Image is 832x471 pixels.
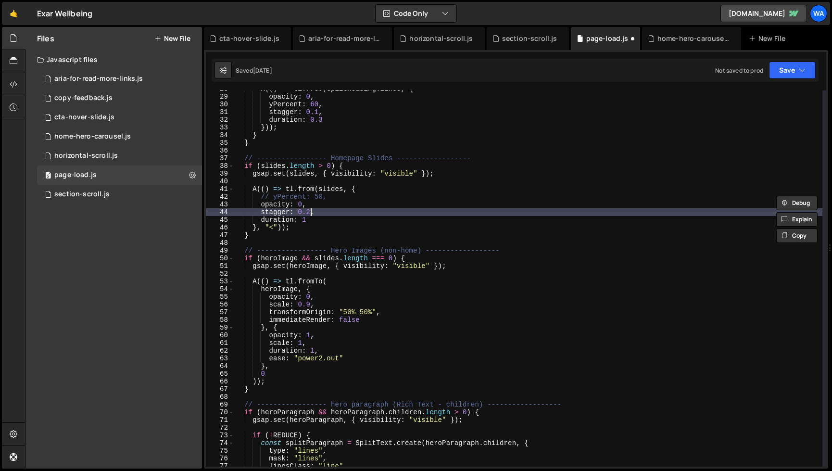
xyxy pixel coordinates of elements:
div: 50 [206,255,234,262]
div: page-load.js [54,171,97,179]
div: 16122/43314.js [37,89,202,108]
div: 75 [206,447,234,455]
div: section-scroll.js [502,34,557,43]
div: 51 [206,262,234,270]
div: 64 [206,362,234,370]
div: Not saved to prod [715,66,763,75]
div: 77 [206,462,234,470]
div: 47 [206,231,234,239]
div: 16122/46370.js [37,69,202,89]
div: 71 [206,416,234,424]
div: 44 [206,208,234,216]
div: 54 [206,285,234,293]
div: 32 [206,116,234,124]
div: 52 [206,270,234,278]
div: aria-for-read-more-links.js [54,75,143,83]
div: 16122/45954.js [37,185,202,204]
div: aria-for-read-more-links.js [308,34,380,43]
div: 43 [206,201,234,208]
div: 38 [206,162,234,170]
div: 34 [206,131,234,139]
button: Debug [776,196,818,210]
a: wa [810,5,827,22]
div: 69 [206,401,234,408]
div: 16122/44019.js [37,108,202,127]
div: 65 [206,370,234,378]
div: 42 [206,193,234,201]
div: 59 [206,324,234,331]
div: 70 [206,408,234,416]
div: New File [749,34,789,43]
div: 76 [206,455,234,462]
div: page-load.js [586,34,629,43]
div: [DATE] [253,66,272,75]
button: Copy [776,229,818,243]
button: New File [154,35,190,42]
div: 39 [206,170,234,178]
div: horizontal-scroll.js [54,152,118,160]
div: 35 [206,139,234,147]
div: 61 [206,339,234,347]
div: 16122/44105.js [37,165,202,185]
div: 40 [206,178,234,185]
div: 57 [206,308,234,316]
div: copy-feedback.js [54,94,113,102]
div: 49 [206,247,234,255]
button: Code Only [376,5,456,22]
div: 63 [206,355,234,362]
span: 5 [45,172,51,180]
div: 73 [206,432,234,439]
div: cta-hover-slide.js [219,34,279,43]
div: 45 [206,216,234,224]
div: 37 [206,154,234,162]
div: horizontal-scroll.js [409,34,473,43]
div: 48 [206,239,234,247]
div: Javascript files [25,50,202,69]
div: 66 [206,378,234,385]
div: 74 [206,439,234,447]
div: 31 [206,108,234,116]
div: 60 [206,331,234,339]
div: 55 [206,293,234,301]
a: [DOMAIN_NAME] [720,5,807,22]
div: 30 [206,101,234,108]
div: 56 [206,301,234,308]
div: 67 [206,385,234,393]
div: 58 [206,316,234,324]
div: 16122/45071.js [37,146,202,165]
div: 53 [206,278,234,285]
div: 16122/43585.js [37,127,202,146]
div: cta-hover-slide.js [54,113,114,122]
div: 62 [206,347,234,355]
div: home-hero-carousel.js [54,132,131,141]
div: 41 [206,185,234,193]
button: Save [769,62,816,79]
div: section-scroll.js [54,190,110,199]
div: 36 [206,147,234,154]
div: home-hero-carousel.js [657,34,730,43]
div: Exar Wellbeing [37,8,92,19]
a: 🤙 [2,2,25,25]
h2: Files [37,33,54,44]
div: 29 [206,93,234,101]
div: 72 [206,424,234,432]
button: Explain [776,212,818,227]
div: 33 [206,124,234,131]
div: 46 [206,224,234,231]
div: Saved [236,66,272,75]
div: 68 [206,393,234,401]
